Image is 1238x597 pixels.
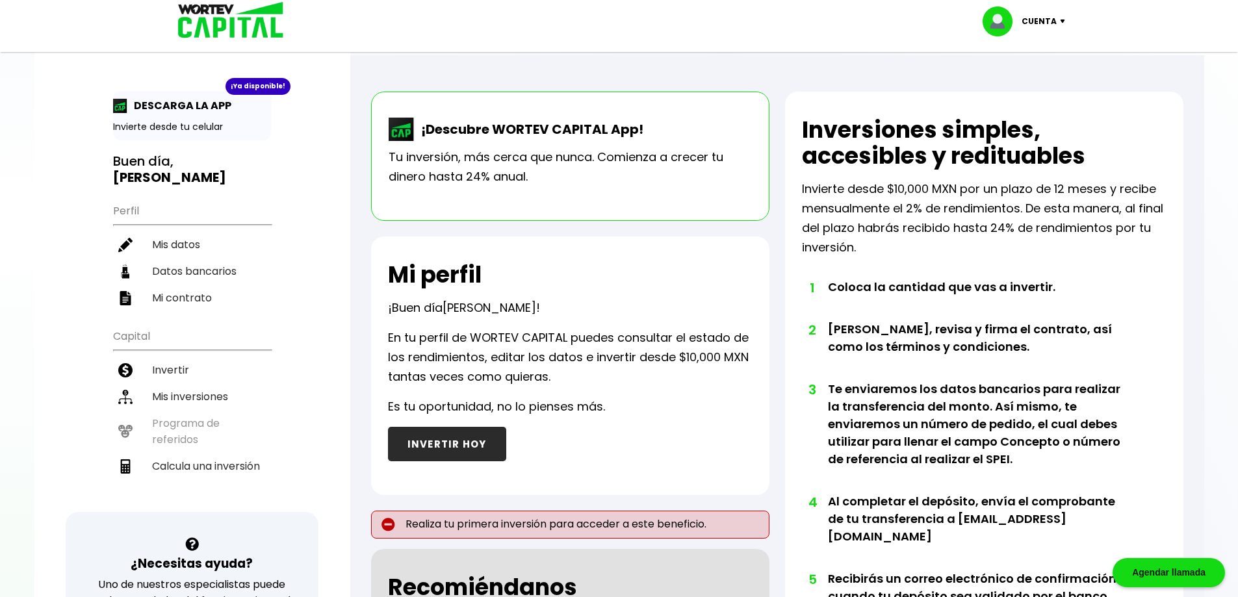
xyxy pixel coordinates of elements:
span: 2 [808,320,815,340]
img: datos-icon.10cf9172.svg [118,264,133,279]
a: Datos bancarios [113,258,271,285]
li: Te enviaremos los datos bancarios para realizar la transferencia del monto. Así mismo, te enviare... [828,380,1130,492]
p: ¡Descubre WORTEV CAPITAL App! [415,120,643,139]
a: Mis datos [113,231,271,258]
img: icon-down [1057,19,1074,23]
h3: Buen día, [113,153,271,186]
p: Es tu oportunidad, no lo pienses más. [388,397,605,416]
h3: ¿Necesitas ayuda? [131,554,253,573]
ul: Capital [113,322,271,512]
ul: Perfil [113,196,271,311]
img: error-circle.027baa21.svg [381,518,395,531]
span: 4 [808,492,815,512]
p: En tu perfil de WORTEV CAPITAL puedes consultar el estado de los rendimientos, editar los datos e... [388,328,753,387]
b: [PERSON_NAME] [113,168,226,186]
h2: Inversiones simples, accesibles y redituables [802,117,1167,169]
span: 3 [808,380,815,400]
img: calculadora-icon.17d418c4.svg [118,459,133,474]
p: Invierte desde tu celular [113,120,271,134]
a: Mis inversiones [113,383,271,410]
div: Agendar llamada [1113,558,1225,587]
p: Tu inversión, más cerca que nunca. Comienza a crecer tu dinero hasta 24% anual. [389,147,752,186]
img: contrato-icon.f2db500c.svg [118,291,133,305]
p: Invierte desde $10,000 MXN por un plazo de 12 meses y recibe mensualmente el 2% de rendimientos. ... [802,179,1167,257]
a: Invertir [113,357,271,383]
li: [PERSON_NAME], revisa y firma el contrato, así como los términos y condiciones. [828,320,1130,380]
p: DESCARGA LA APP [127,97,231,114]
a: Calcula una inversión [113,453,271,479]
img: app-icon [113,99,127,113]
p: Cuenta [1022,12,1057,31]
h2: Mi perfil [388,262,482,288]
p: Realiza tu primera inversión para acceder a este beneficio. [371,511,769,539]
img: wortev-capital-app-icon [389,118,415,141]
span: 1 [808,278,815,298]
button: INVERTIR HOY [388,427,506,461]
li: Coloca la cantidad que vas a invertir. [828,278,1130,320]
li: Al completar el depósito, envía el comprobante de tu transferencia a [EMAIL_ADDRESS][DOMAIN_NAME] [828,492,1130,570]
img: editar-icon.952d3147.svg [118,238,133,252]
span: [PERSON_NAME] [443,299,536,316]
img: invertir-icon.b3b967d7.svg [118,363,133,377]
img: inversiones-icon.6695dc30.svg [118,390,133,404]
a: Mi contrato [113,285,271,311]
span: 5 [808,570,815,589]
img: profile-image [983,6,1022,36]
div: ¡Ya disponible! [226,78,290,95]
p: ¡Buen día ! [388,298,540,318]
